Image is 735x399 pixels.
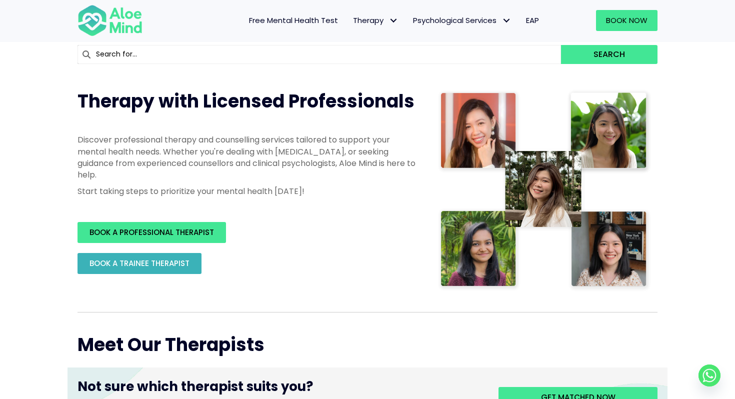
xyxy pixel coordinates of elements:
[413,15,511,25] span: Psychological Services
[518,10,546,31] a: EAP
[241,10,345,31] a: Free Mental Health Test
[77,222,226,243] a: BOOK A PROFESSIONAL THERAPIST
[386,13,400,28] span: Therapy: submenu
[77,332,264,357] span: Meet Our Therapists
[89,227,214,237] span: BOOK A PROFESSIONAL THERAPIST
[249,15,338,25] span: Free Mental Health Test
[89,258,189,268] span: BOOK A TRAINEE THERAPIST
[526,15,539,25] span: EAP
[77,134,417,180] p: Discover professional therapy and counselling services tailored to support your mental health nee...
[606,15,647,25] span: Book Now
[77,88,414,114] span: Therapy with Licensed Professionals
[596,10,657,31] a: Book Now
[561,45,657,64] button: Search
[77,45,561,64] input: Search for...
[77,185,417,197] p: Start taking steps to prioritize your mental health [DATE]!
[353,15,398,25] span: Therapy
[405,10,518,31] a: Psychological ServicesPsychological Services: submenu
[499,13,513,28] span: Psychological Services: submenu
[77,253,201,274] a: BOOK A TRAINEE THERAPIST
[698,364,720,386] a: Whatsapp
[437,89,651,292] img: Therapist collage
[155,10,546,31] nav: Menu
[345,10,405,31] a: TherapyTherapy: submenu
[77,4,142,37] img: Aloe mind Logo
